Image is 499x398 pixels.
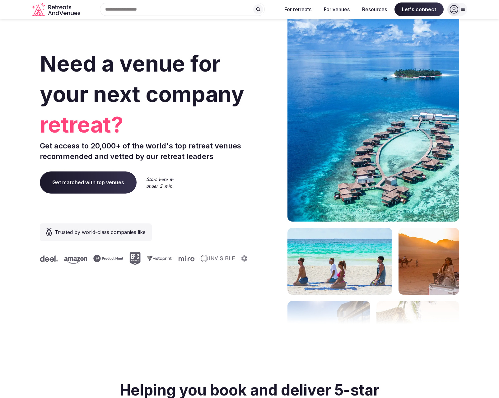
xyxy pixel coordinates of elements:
a: Get matched with top venues [40,171,137,193]
svg: Vistaprint company logo [134,256,160,261]
span: Let's connect [394,2,444,16]
img: yoga on tropical beach [287,228,393,295]
img: woman sitting in back of truck with camels [399,228,459,295]
span: retreat? [40,110,247,140]
svg: Invisible company logo [188,255,222,262]
svg: Epic Games company logo [117,252,128,265]
span: Need a venue for your next company [40,50,244,107]
a: Visit the homepage [32,2,82,16]
svg: Retreats and Venues company logo [32,2,82,16]
p: Get access to 20,000+ of the world's top retreat venues recommended and vetted by our retreat lea... [40,141,247,162]
img: Start here in under 5 min [147,177,174,188]
svg: Miro company logo [166,255,182,261]
svg: Deel company logo [27,255,45,262]
button: For venues [319,2,355,16]
button: Resources [357,2,392,16]
button: For retreats [279,2,316,16]
span: Trusted by world-class companies like [55,228,146,236]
